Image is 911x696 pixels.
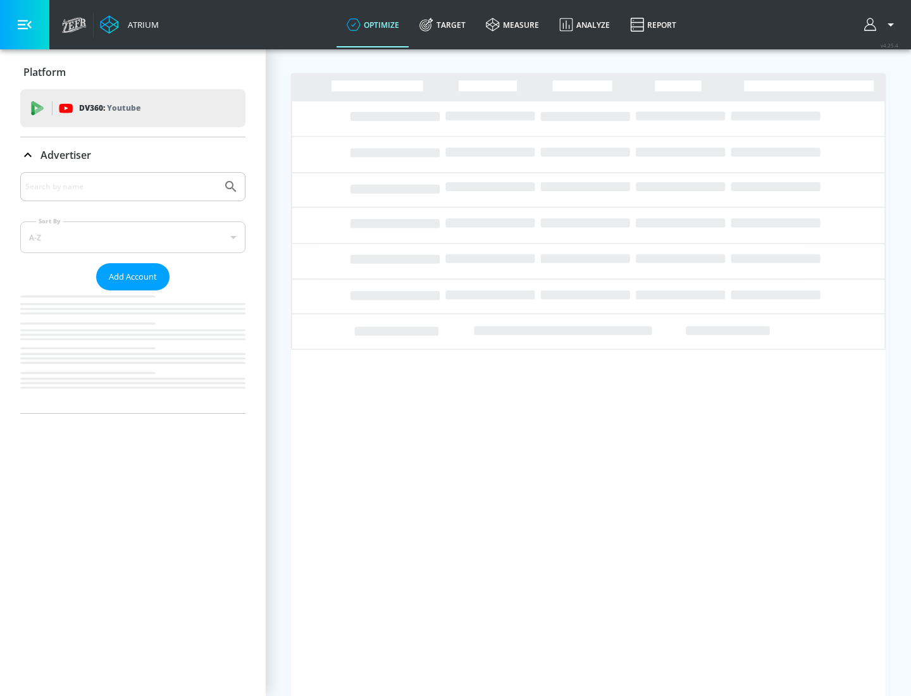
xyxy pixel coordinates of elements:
div: Advertiser [20,172,245,413]
a: Report [620,2,686,47]
p: Youtube [107,101,140,115]
a: Target [409,2,476,47]
label: Sort By [36,217,63,225]
a: Atrium [100,15,159,34]
div: Platform [20,54,245,90]
p: Platform [23,65,66,79]
div: A-Z [20,221,245,253]
div: DV360: Youtube [20,89,245,127]
a: measure [476,2,549,47]
button: Add Account [96,263,170,290]
div: Advertiser [20,137,245,173]
p: DV360: [79,101,140,115]
nav: list of Advertiser [20,290,245,413]
div: Atrium [123,19,159,30]
p: Advertiser [40,148,91,162]
a: Analyze [549,2,620,47]
span: Add Account [109,270,157,284]
input: Search by name [25,178,217,195]
span: v 4.25.4 [881,42,898,49]
a: optimize [337,2,409,47]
